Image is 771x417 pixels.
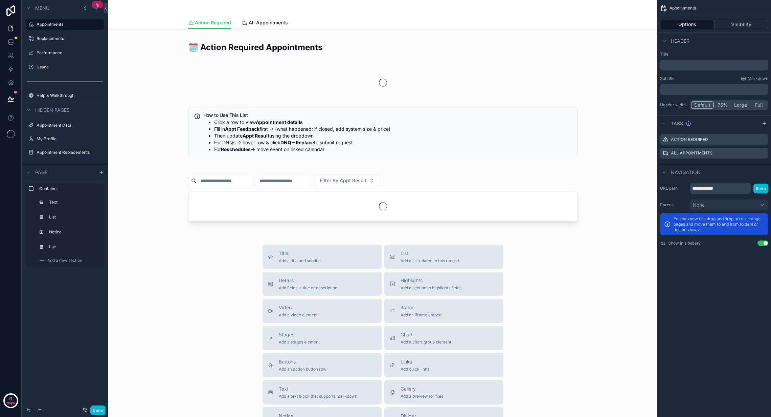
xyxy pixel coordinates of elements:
span: Navigation [671,169,701,176]
span: Action Required [195,19,231,26]
span: Add a stages element [279,339,320,345]
button: GalleryAdd a preview for files [384,380,503,404]
span: Add a text block that supports markdown [279,394,357,399]
button: TitleAdd a title and subtitle [263,245,382,269]
label: List [49,244,100,250]
button: iframeAdd an iframe embed [384,299,503,323]
label: Usage [37,64,103,70]
button: Options [660,20,715,29]
span: iframe [401,304,441,311]
button: HighlightsAdd a section to highlights fields [384,272,503,296]
label: Title [660,51,768,57]
span: Add a list related to this record [401,258,459,264]
button: Full [750,101,767,109]
span: Page [35,169,47,176]
span: Add fields, a title or description [279,285,337,291]
button: DetailsAdd fields, a title or description [263,272,382,296]
p: days [7,398,15,408]
span: Chart [401,331,451,338]
span: Tabs [671,120,683,127]
div: scrollable content [660,84,768,95]
span: Add a title and subtitle [279,258,321,264]
span: Video [279,304,318,311]
button: ListAdd a list related to this record [384,245,503,269]
label: Show in sidebar? [668,241,701,246]
a: Markdown [741,76,768,81]
button: None [690,199,768,211]
div: scrollable content [660,60,768,70]
span: Add quick links [401,367,429,372]
label: Action Required [671,137,708,142]
button: Large [731,101,750,109]
button: 75% [714,101,731,109]
label: Text [49,200,100,205]
label: Replacements [37,36,103,41]
label: Appointment Data [37,123,103,128]
button: ButtonsAdd an action button row [263,353,382,377]
button: LinksAdd quick links [384,353,503,377]
span: Markdown [748,76,768,81]
span: Add a section to highlights fields [401,285,461,291]
span: Add a preview for files [401,394,443,399]
span: Gallery [401,385,443,392]
label: Help & Walkthrough [37,93,103,98]
p: 0 [9,395,12,402]
p: You can now use drag and drop to re-arrange pages and move them to and from folders or nested views [674,216,764,232]
span: List [401,250,459,257]
button: Default [691,101,714,109]
label: Container [39,186,101,191]
span: Add a new section [47,258,82,263]
a: All Appointments [242,17,288,30]
button: Visibility [715,20,769,29]
span: Buttons [279,358,326,365]
label: All Appointments [671,150,712,156]
label: Appointment Replacements [37,150,103,155]
span: Links [401,358,429,365]
div: scrollable content [22,180,108,274]
span: Details [279,277,337,284]
label: Parent [660,202,687,208]
label: Appointments [37,22,100,27]
span: Add an iframe embed [401,312,441,318]
span: Highlights [401,277,461,284]
label: Subtitle [660,76,675,81]
label: My Profile [37,136,103,142]
button: Save [753,184,768,193]
span: None [693,202,705,208]
span: Add an action button row [279,367,326,372]
a: Action Required [188,17,231,29]
label: Header width [660,102,687,108]
button: StagesAdd a stages element [263,326,382,350]
button: ChartAdd a chart group element [384,326,503,350]
button: Done [90,405,106,415]
span: Hidden pages [35,107,70,113]
span: All Appointments [249,19,288,26]
span: Text [279,385,357,392]
span: Appointments [670,5,696,11]
button: TextAdd a text block that supports markdown [263,380,382,404]
span: Stages [279,331,320,338]
label: URL path [660,186,687,191]
label: Performance [37,50,103,56]
label: List [49,214,100,220]
label: Notice [49,229,100,235]
span: Header [671,38,689,44]
span: Add a video element [279,312,318,318]
span: Menu [35,5,49,12]
span: Add a chart group element [401,339,451,345]
span: Title [279,250,321,257]
button: VideoAdd a video element [263,299,382,323]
